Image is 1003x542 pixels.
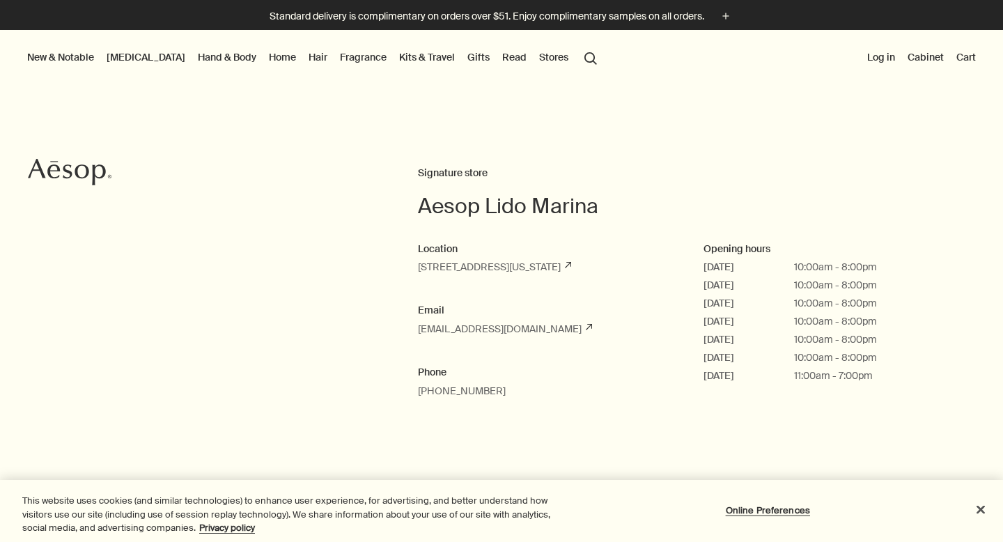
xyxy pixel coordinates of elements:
[104,48,188,66] a: [MEDICAL_DATA]
[24,30,603,86] nav: primary
[199,522,255,534] a: More information about your privacy, opens in a new tab
[965,494,996,525] button: Close
[905,48,947,66] a: Cabinet
[418,364,676,381] h2: Phone
[270,8,733,24] button: Standard delivery is complimentary on orders over $51. Enjoy complimentary samples on all orders.
[499,48,529,66] a: Read
[703,350,794,365] span: [DATE]
[703,332,794,347] span: [DATE]
[418,241,676,258] h2: Location
[703,369,794,383] span: [DATE]
[703,260,794,274] span: [DATE]
[794,260,877,274] span: 10:00am - 8:00pm
[24,155,115,193] a: Aesop
[28,158,111,186] svg: Aesop
[418,261,571,273] a: [STREET_ADDRESS][US_STATE]
[418,385,506,397] a: [PHONE_NUMBER]
[195,48,259,66] a: Hand & Body
[794,296,877,311] span: 10:00am - 8:00pm
[794,369,873,383] span: 11:00am - 7:00pm
[703,241,961,258] h2: Opening hours
[724,496,811,524] button: Online Preferences, Opens the preference center dialog
[418,192,989,220] h1: Aesop Lido Marina
[954,48,979,66] button: Cart
[864,30,979,86] nav: supplementary
[266,48,299,66] a: Home
[22,494,552,535] div: This website uses cookies (and similar technologies) to enhance user experience, for advertising,...
[418,323,592,335] a: [EMAIL_ADDRESS][DOMAIN_NAME]
[794,332,877,347] span: 10:00am - 8:00pm
[337,48,389,66] a: Fragrance
[418,165,989,182] h2: Signature store
[794,350,877,365] span: 10:00am - 8:00pm
[270,9,704,24] p: Standard delivery is complimentary on orders over $51. Enjoy complimentary samples on all orders.
[864,48,898,66] button: Log in
[578,44,603,70] button: Open search
[396,48,458,66] a: Kits & Travel
[306,48,330,66] a: Hair
[703,278,794,293] span: [DATE]
[794,278,877,293] span: 10:00am - 8:00pm
[24,48,97,66] button: New & Notable
[465,48,492,66] a: Gifts
[794,314,877,329] span: 10:00am - 8:00pm
[703,314,794,329] span: [DATE]
[536,48,571,66] button: Stores
[418,302,676,319] h2: Email
[703,296,794,311] span: [DATE]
